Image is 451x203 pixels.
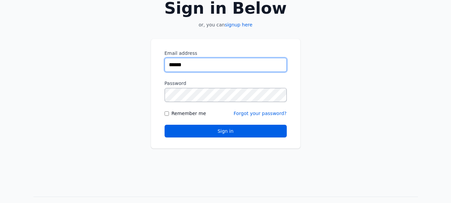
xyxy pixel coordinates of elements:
a: Forgot your password? [234,111,287,116]
label: Remember me [172,110,206,117]
label: Email address [165,50,287,57]
button: Sign in [165,125,287,137]
a: signup here [225,22,252,27]
label: Password [165,80,287,87]
p: or, you can [151,21,300,28]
